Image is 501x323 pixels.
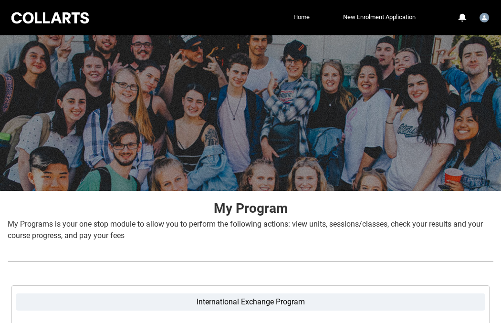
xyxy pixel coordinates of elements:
strong: My Program [214,200,288,216]
img: REDU_GREY_LINE [8,258,493,266]
img: Student.hkang.20253269 [480,13,489,22]
label: International Exchange Program [16,293,485,311]
button: User Profile Student.hkang.20253269 [477,9,491,24]
a: Home [291,10,312,24]
span: My Programs is your one stop module to allow you to perform the following actions: view units, se... [8,219,483,240]
a: New Enrolment Application [341,10,418,24]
